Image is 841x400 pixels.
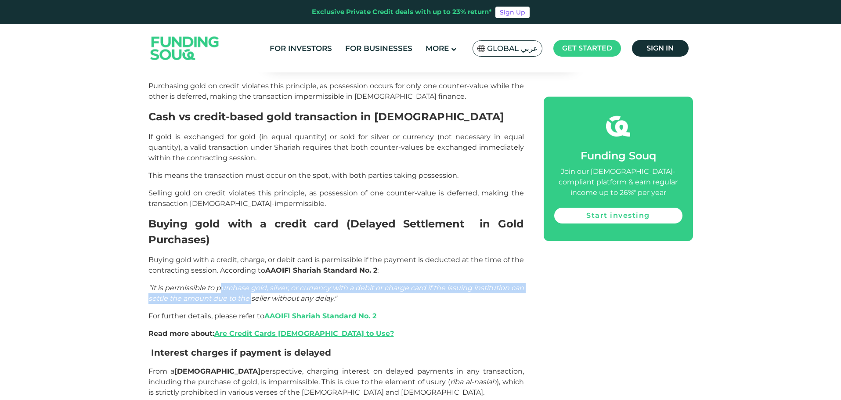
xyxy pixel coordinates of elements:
[495,7,530,18] a: Sign Up
[264,312,376,320] a: AAOIFI Shariah Standard No. 2
[142,26,228,71] img: Logo
[477,45,485,52] img: SA Flag
[148,256,524,274] span: Buying gold with a credit, charge, or debit card is permissible if the payment is deducted at the...
[148,329,394,338] strong: Read more about:
[214,329,394,338] a: Are Credit Cards [DEMOGRAPHIC_DATA] to Use?
[312,7,492,17] div: Exclusive Private Credit deals with up to 23% return*
[148,133,524,162] span: If gold is exchanged for gold (in equal quantity) or sold for silver or currency (not necessary i...
[148,189,524,208] span: Selling gold on credit violates this principle, as possession of one counter-value is deferred, m...
[148,284,524,303] span: "It is permissible to purchase gold, silver, or currency with a debit or charge card if the issui...
[606,114,630,138] img: fsicon
[148,367,524,396] span: From a perspective, charging interest on delayed payments in any transaction, including the purch...
[450,378,497,386] em: riba al-nasiah
[267,41,334,56] a: For Investors
[148,217,524,246] span: Buying gold with a credit card (Delayed Settlement in Gold Purchases)
[554,208,682,223] a: Start investing
[148,312,376,320] span: For further details, please refer to
[174,367,260,375] strong: [DEMOGRAPHIC_DATA]
[148,110,504,123] span: Cash vs credit-based gold transaction in [DEMOGRAPHIC_DATA]
[148,171,458,180] span: This means the transaction must occur on the spot, with both parties taking possession.
[343,41,415,56] a: For Businesses
[554,166,682,198] div: Join our [DEMOGRAPHIC_DATA]-compliant platform & earn regular income up to 26%* per year
[562,44,612,52] span: Get started
[581,149,656,162] span: Funding Souq
[487,43,538,54] span: Global عربي
[265,266,377,274] strong: AAOIFI Shariah Standard No. 2
[151,347,331,358] span: Interest charges if payment is delayed
[632,40,689,57] a: Sign in
[646,44,674,52] span: Sign in
[426,44,449,53] span: More
[148,82,524,101] span: Purchasing gold on credit violates this principle, as possession occurs for only one counter-valu...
